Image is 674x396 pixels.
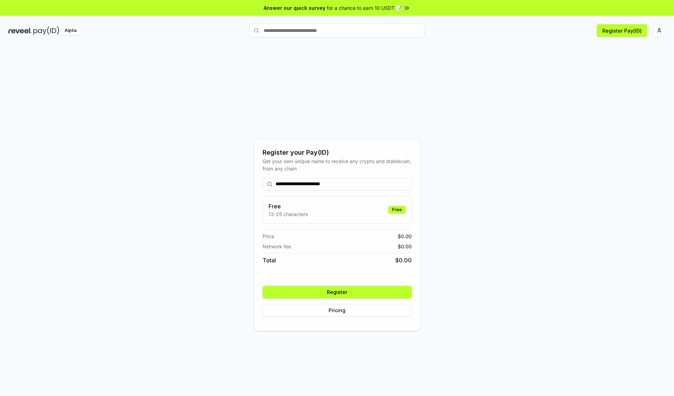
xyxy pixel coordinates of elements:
[263,148,412,157] div: Register your Pay(ID)
[269,202,308,210] h3: Free
[263,243,291,250] span: Network fee
[395,256,412,264] span: $ 0.00
[263,304,412,317] button: Pricing
[398,233,412,240] span: $ 0.00
[269,210,308,218] p: 13-25 characters
[33,26,59,35] img: pay_id
[388,206,406,214] div: Free
[264,4,325,12] span: Answer our quick survey
[398,243,412,250] span: $ 0.00
[61,26,80,35] div: Alpha
[263,233,274,240] span: Price
[263,286,412,298] button: Register
[8,26,32,35] img: reveel_dark
[327,4,402,12] span: for a chance to earn 10 USDT 📝
[263,157,412,172] div: Get your own unique name to receive any crypto and stablecoin, from any chain
[263,256,276,264] span: Total
[597,24,647,37] button: Register Pay(ID)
